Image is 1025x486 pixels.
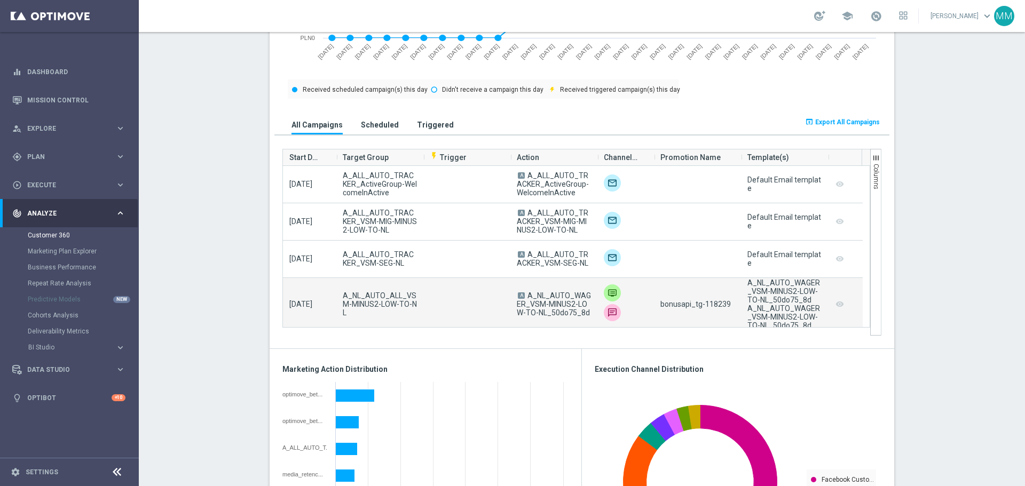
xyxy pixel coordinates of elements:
[430,153,467,162] span: Trigger
[282,471,328,477] div: media_retencja_1_14
[815,118,880,126] span: Export All Campaigns
[12,394,126,402] button: lightbulb Optibot +10
[704,43,721,60] text: [DATE]
[518,292,525,299] span: A
[115,152,125,162] i: keyboard_arrow_right
[115,342,125,353] i: keyboard_arrow_right
[518,172,525,179] span: A
[612,43,629,60] text: [DATE]
[12,86,125,114] div: Mission Control
[343,171,417,197] span: A_ALL_AUTO_TRACKER_ActiveGroup-WelcomeInActive
[517,209,588,234] span: A_ALL_AUTO_TRACKER_VSM-MIG-MINUS2-LOW-TO-NL
[27,384,112,412] a: Optibot
[501,43,519,60] text: [DATE]
[28,231,111,240] a: Customer 360
[12,58,125,86] div: Dashboard
[841,10,853,22] span: school
[28,275,138,291] div: Repeat Rate Analysis
[604,284,621,301] img: Private message
[300,35,315,41] text: PLN0
[604,212,621,229] img: Target group only
[12,96,126,105] button: Mission Control
[518,210,525,216] span: A
[358,115,401,134] button: Scheduled
[822,476,874,483] text: Facebook Custo…
[27,154,115,160] span: Plan
[291,120,343,130] h3: All Campaigns
[335,43,353,60] text: [DATE]
[115,208,125,218] i: keyboard_arrow_right
[289,254,312,263] span: [DATE]
[430,152,438,160] i: flash_on
[595,364,881,374] h3: Execution Channel Distribution
[747,213,822,230] div: Default Email template
[12,209,126,218] button: track_changes Analyze keyboard_arrow_right
[28,344,105,350] span: BI Studio
[372,43,390,60] text: [DATE]
[414,115,456,134] button: Triggered
[12,153,126,161] div: gps_fixed Plan keyboard_arrow_right
[604,249,621,266] img: Target group only
[796,43,814,60] text: [DATE]
[343,291,417,317] span: A_NL_AUTO_ALL_VSM-MINUS2-LOW-TO-NL
[12,180,115,190] div: Execute
[851,43,869,60] text: [DATE]
[28,343,126,352] button: BI Studio keyboard_arrow_right
[12,68,126,76] button: equalizer Dashboard
[12,152,22,162] i: gps_fixed
[282,444,328,451] div: A_ALL_AUTO_TRACKER_ActiveGroup-WelcomeInActive
[747,304,822,330] div: A_NL_AUTO_WAGER_VSM-MINUS2-LOW-TO-NL_50do75_8d
[343,147,389,168] span: Target Group
[427,43,445,60] text: [DATE]
[12,124,22,133] i: person_search
[667,43,684,60] text: [DATE]
[113,296,130,303] div: NEW
[747,278,822,304] div: A_NL_AUTO_WAGER_VSM-MINUS2-LOW-TO-NL_50do75_8d
[289,217,312,226] span: [DATE]
[604,174,621,192] img: Target group only
[660,300,731,308] span: bonusapi_tg-118239
[27,125,115,132] span: Explore
[28,344,115,350] div: BI Studio
[981,10,993,22] span: keyboard_arrow_down
[27,210,115,217] span: Analyze
[660,147,721,168] span: Promotion Name
[685,43,703,60] text: [DATE]
[27,182,115,188] span: Execute
[518,251,525,258] span: A
[27,58,125,86] a: Dashboard
[361,120,399,130] h3: Scheduled
[26,469,58,475] a: Settings
[12,180,22,190] i: play_circle_outline
[12,209,115,218] div: Analyze
[12,152,115,162] div: Plan
[575,43,593,60] text: [DATE]
[28,259,138,275] div: Business Performance
[833,43,850,60] text: [DATE]
[649,43,666,60] text: [DATE]
[803,115,881,130] button: open_in_browser Export All Campaigns
[28,247,111,256] a: Marketing Plan Explorer
[289,300,312,308] span: [DATE]
[556,43,574,60] text: [DATE]
[12,181,126,189] button: play_circle_outline Execute keyboard_arrow_right
[747,176,822,193] div: Default Email template
[343,209,417,234] span: A_ALL_AUTO_TRACKER_VSM-MIG-MINUS2-LOW-TO-NL
[289,180,312,188] span: [DATE]
[282,391,328,397] div: optimove_bet_1D_plus
[929,8,994,24] a: [PERSON_NAME]keyboard_arrow_down
[409,43,427,60] text: [DATE]
[289,147,321,168] span: Start Date
[778,43,795,60] text: [DATE]
[12,365,126,374] div: Data Studio keyboard_arrow_right
[759,43,777,60] text: [DATE]
[12,67,22,77] i: equalizer
[353,43,371,60] text: [DATE]
[28,323,138,339] div: Deliverability Metrics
